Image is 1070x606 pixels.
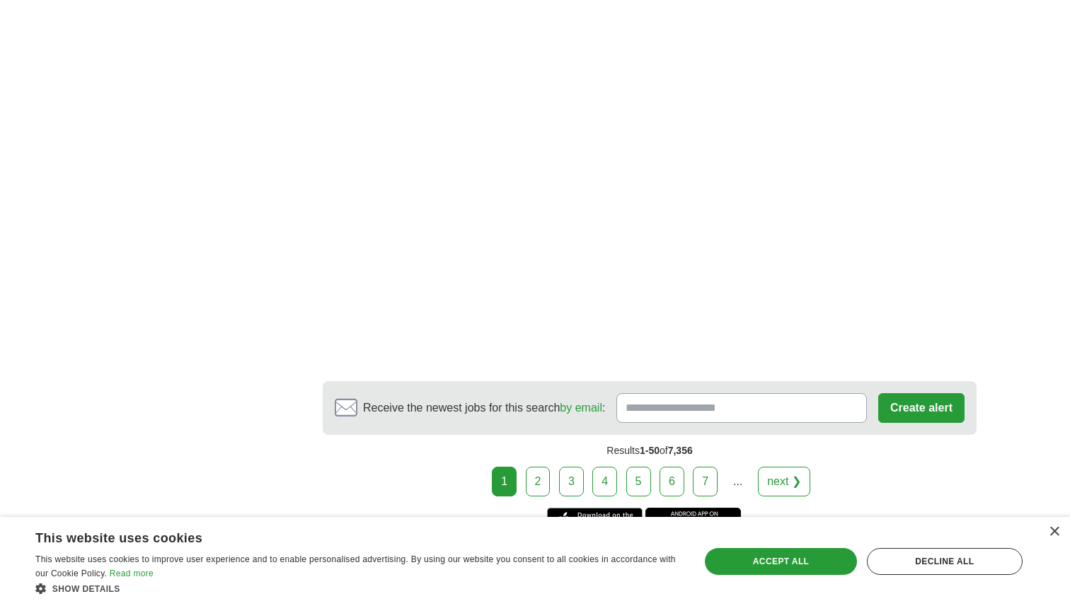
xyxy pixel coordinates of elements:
a: next ❯ [758,467,810,496]
div: ... [724,467,752,496]
span: Show details [52,584,120,594]
div: Show details [35,581,680,595]
div: Results of [323,435,977,467]
span: 7,356 [668,445,693,456]
a: by email [560,402,602,414]
a: 6 [660,467,684,496]
span: This website uses cookies to improve user experience and to enable personalised advertising. By u... [35,554,676,578]
a: 2 [526,467,551,496]
span: 1-50 [640,445,660,456]
div: Close [1049,527,1059,537]
div: Decline all [867,548,1023,575]
a: 4 [592,467,617,496]
div: Accept all [705,548,856,575]
div: This website uses cookies [35,525,645,547]
a: 7 [693,467,718,496]
a: 3 [559,467,584,496]
span: Receive the newest jobs for this search : [363,400,605,416]
a: Get the Android app [645,508,741,536]
button: Create alert [878,393,965,423]
div: 1 [492,467,517,496]
a: 5 [626,467,651,496]
a: Read more, opens a new window [110,569,154,578]
a: Get the iPhone app [547,508,643,536]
